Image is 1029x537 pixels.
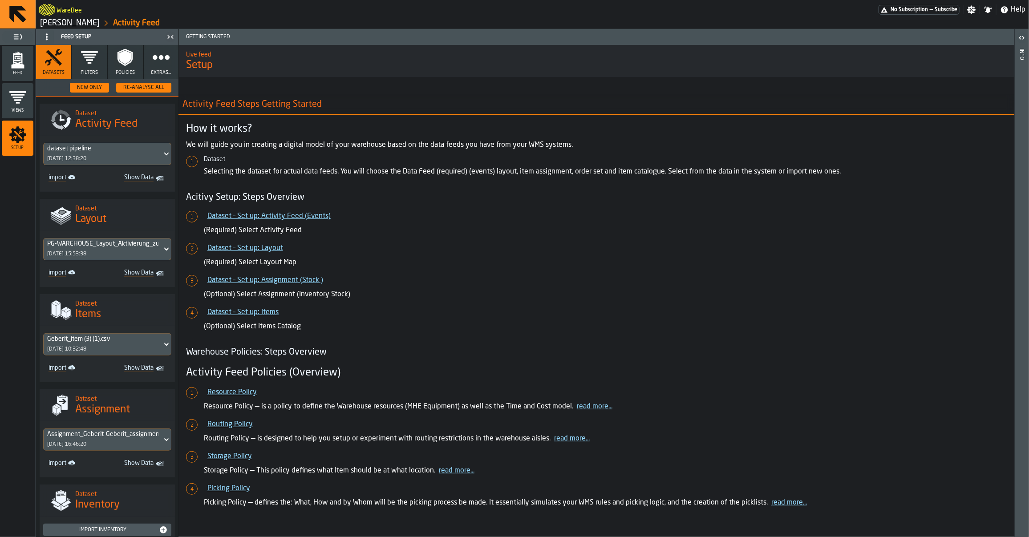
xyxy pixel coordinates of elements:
span: Show Data [114,269,154,278]
span: Feed [2,71,33,76]
p: (Required) Select Layout Map [204,257,1007,268]
span: Assignment [75,403,130,417]
button: button-New Only [70,83,109,93]
li: menu Views [2,83,33,119]
span: Datasets [43,70,65,76]
div: DropdownMenuValue-5fa382aa-410c-42d0-96f2-a813e9cf7197[DATE] 15:53:38 [43,238,171,260]
span: Show Data [114,174,154,183]
h3: title-section- [36,79,178,97]
nav: Breadcrumb [39,18,532,28]
h2: Sub Title [75,299,168,307]
h2: Activity Feed Steps Getting Started [175,95,1025,115]
a: read more... [554,435,590,442]
h2: Sub Title [75,489,168,498]
a: Dataset – Set up: Layout [207,245,283,252]
span: Extras... [151,70,171,76]
span: Layout [75,212,106,226]
a: link-to-/wh/i/1653e8cc-126b-480f-9c47-e01e76aa4a88/import/layout/ [45,267,104,280]
a: link-to-/wh/i/1653e8cc-126b-480f-9c47-e01e76aa4a88/feed/005d0a57-fc0b-4500-9842-3456f0aceb58 [113,18,160,28]
span: Items [75,307,101,322]
span: Filters [81,70,98,76]
div: [DATE] 12:38:20 [47,156,86,162]
a: link-to-/wh/i/1653e8cc-126b-480f-9c47-e01e76aa4a88/import/assignment/ [45,458,104,470]
div: Info [1019,47,1025,535]
span: Show Data [114,460,154,468]
div: DropdownMenuValue-e82c9cf8-55b2-4e60-b7d5-5457be196c15[DATE] 12:38:20 [43,143,171,165]
a: link-to-/wh/i/1653e8cc-126b-480f-9c47-e01e76aa4a88/pricing/ [879,5,960,15]
a: read more... [771,499,807,506]
label: button-toggle-Notifications [980,5,996,14]
span: Setup [2,145,33,150]
a: toggle-dataset-table-Show Data [111,363,170,375]
h4: Warehouse Policies: Steps Overview [186,346,1007,359]
span: No Subscription [891,7,928,13]
h2: Sub Title [57,5,82,14]
span: — [930,7,933,13]
label: button-toggle-Settings [964,5,980,14]
h2: Sub Title [75,394,168,403]
h3: How it works? [186,122,1007,136]
h2: Sub Title [75,108,168,117]
label: button-toggle-Help [997,4,1029,15]
span: Views [2,108,33,113]
p: Routing Policy — is designed to help you setup or experiment with routing restrictions in the war... [204,433,1007,444]
a: Dataset – Set up: Items [207,309,279,316]
a: Dataset – Set up: Assignment (Stock ) [207,277,323,284]
a: read more... [577,403,612,410]
div: title-Inventory [40,485,175,517]
button: button-Re-Analyse All [116,83,171,93]
li: menu Setup [2,121,33,156]
div: Re-Analyse All [120,85,168,91]
a: link-to-/wh/i/1653e8cc-126b-480f-9c47-e01e76aa4a88/import/activity/ [45,172,104,185]
div: [DATE] 10:32:48 [47,346,86,352]
span: Help [1011,4,1025,15]
p: Picking Policy — defines the: What, How and by Whom will be the picking process be made. It essen... [204,497,1007,508]
div: title-Layout [40,199,175,231]
div: DropdownMenuValue-837af403-c189-4391-901f-ee783987ce94 [47,431,158,438]
p: Resource Policy — is a policy to define the Warehouse resources (MHE Equipment) as well as the Ti... [204,401,1007,412]
div: title-Setup [179,45,1014,77]
a: Resource Policy [207,389,257,396]
label: button-toggle-Toggle Full Menu [2,31,33,43]
header: Info [1015,29,1029,537]
div: DropdownMenuValue-6ac1d2a4-a862-4321-8ba7-dcef93530c40 [47,335,158,343]
h3: Activity Feed Policies (Overview) [186,366,1007,380]
div: Import Inventory [47,527,159,533]
span: Show Data [114,364,154,373]
span: Getting Started [182,34,1014,40]
div: [DATE] 16:46:20 [47,441,86,448]
a: Picking Policy [207,485,250,492]
a: Routing Policy [207,421,253,428]
label: button-toggle-Open [1016,31,1028,47]
a: toggle-dataset-table-Show Data [111,172,170,185]
div: New Only [73,85,105,91]
a: Dataset – Set up: Activity Feed (Events) [207,213,331,220]
div: title-Activity Feed [40,104,175,136]
h4: Acitivy Setup: Steps Overview [186,191,1007,204]
button: button-Import Inventory [43,524,171,536]
span: Subscribe [935,7,957,13]
div: DropdownMenuValue-e82c9cf8-55b2-4e60-b7d5-5457be196c15 [47,145,158,152]
p: (Optional) Select Assignment (Inventory Stock) [204,289,1007,300]
span: Policies [116,70,135,76]
li: menu Feed [2,46,33,81]
div: [DATE] 15:53:38 [47,251,86,257]
h2: Sub Title [186,49,1007,58]
a: logo-header [39,2,55,18]
div: Feed Setup [38,30,164,44]
p: Storage Policy — This policy defines what Item should be at what location. [204,465,1007,476]
a: toggle-dataset-table-Show Data [111,267,170,280]
a: link-to-/wh/i/1653e8cc-126b-480f-9c47-e01e76aa4a88/import/items/ [45,363,104,375]
a: Storage Policy [207,453,252,460]
div: DropdownMenuValue-5fa382aa-410c-42d0-96f2-a813e9cf7197 [47,240,158,247]
p: (Required) Select Activity Feed [204,225,1007,236]
h2: Sub Title [75,203,168,212]
a: read more... [439,467,474,474]
span: Setup [186,58,1007,73]
p: Selecting the dataset for actual data feeds. You will choose the Data Feed (required) (events) la... [204,166,1007,177]
p: We will guide you in creating a digital model of your warehouse based on the data feeds you have ... [186,140,1007,150]
div: Menu Subscription [879,5,960,15]
div: DropdownMenuValue-6ac1d2a4-a862-4321-8ba7-dcef93530c40[DATE] 10:32:48 [43,333,171,355]
div: title-Items [40,294,175,326]
a: toggle-dataset-table-Show Data [111,458,170,470]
